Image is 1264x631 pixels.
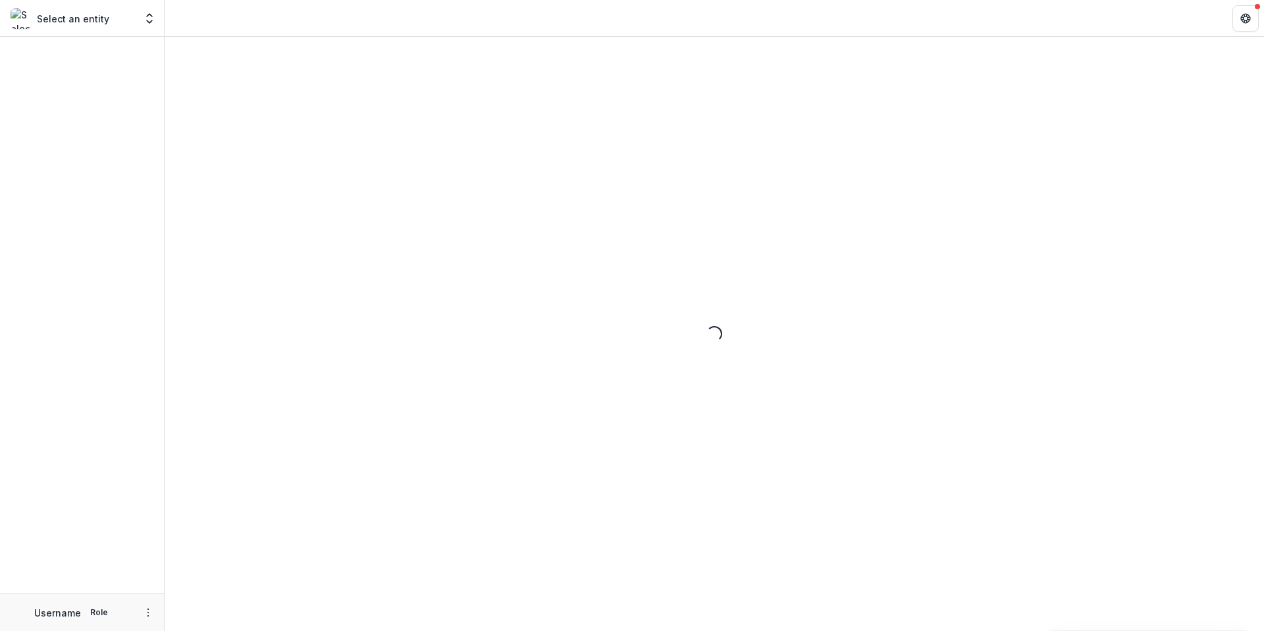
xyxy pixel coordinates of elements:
img: Select an entity [11,8,32,29]
button: Get Help [1232,5,1259,32]
p: Username [34,606,81,620]
p: Select an entity [37,12,109,26]
button: More [140,605,156,620]
p: Role [86,607,112,618]
button: Open entity switcher [140,5,159,32]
